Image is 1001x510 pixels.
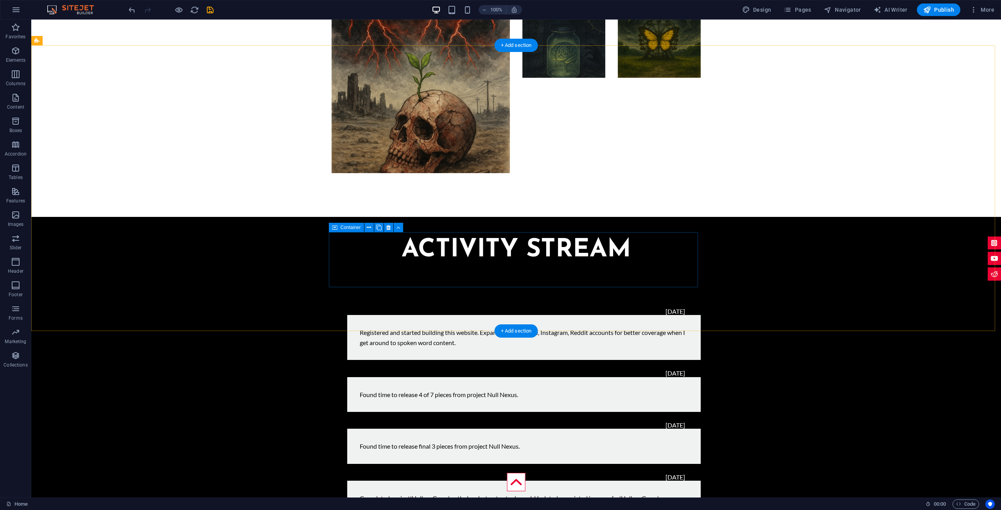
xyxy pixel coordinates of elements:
[6,198,25,204] p: Features
[205,5,215,14] button: save
[5,34,25,40] p: Favorites
[190,5,199,14] i: Reload page
[190,5,199,14] button: reload
[784,6,811,14] span: Pages
[127,5,136,14] i: Undo: Change text (Ctrl+Z)
[739,4,775,16] div: Design (Ctrl+Alt+Y)
[10,245,22,251] p: Slider
[742,6,771,14] span: Design
[821,4,864,16] button: Navigator
[127,5,136,14] button: undo
[9,315,23,321] p: Forms
[9,127,22,134] p: Boxes
[341,225,361,230] span: Container
[953,499,979,509] button: Code
[824,6,861,14] span: Navigator
[495,324,538,338] div: + Add section
[780,4,814,16] button: Pages
[870,4,911,16] button: AI Writer
[45,5,104,14] img: Editor Logo
[4,362,27,368] p: Collections
[9,174,23,181] p: Tables
[923,6,954,14] span: Publish
[939,501,940,507] span: :
[8,221,24,227] p: Images
[479,5,506,14] button: 100%
[495,39,538,52] div: + Add section
[6,81,25,87] p: Columns
[8,268,23,274] p: Header
[6,57,26,63] p: Elements
[5,338,26,345] p: Marketing
[739,4,775,16] button: Design
[926,499,946,509] h6: Session time
[6,499,28,509] a: Click to cancel selection. Double-click to open Pages
[9,292,23,298] p: Footer
[967,4,997,16] button: More
[970,6,994,14] span: More
[985,499,995,509] button: Usercentrics
[174,5,183,14] button: Click here to leave preview mode and continue editing
[874,6,908,14] span: AI Writer
[956,499,976,509] span: Code
[490,5,503,14] h6: 100%
[5,151,27,157] p: Accordion
[7,104,24,110] p: Content
[917,4,960,16] button: Publish
[511,6,518,13] i: On resize automatically adjust zoom level to fit chosen device.
[934,499,946,509] span: 00 00
[206,5,215,14] i: Save (Ctrl+S)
